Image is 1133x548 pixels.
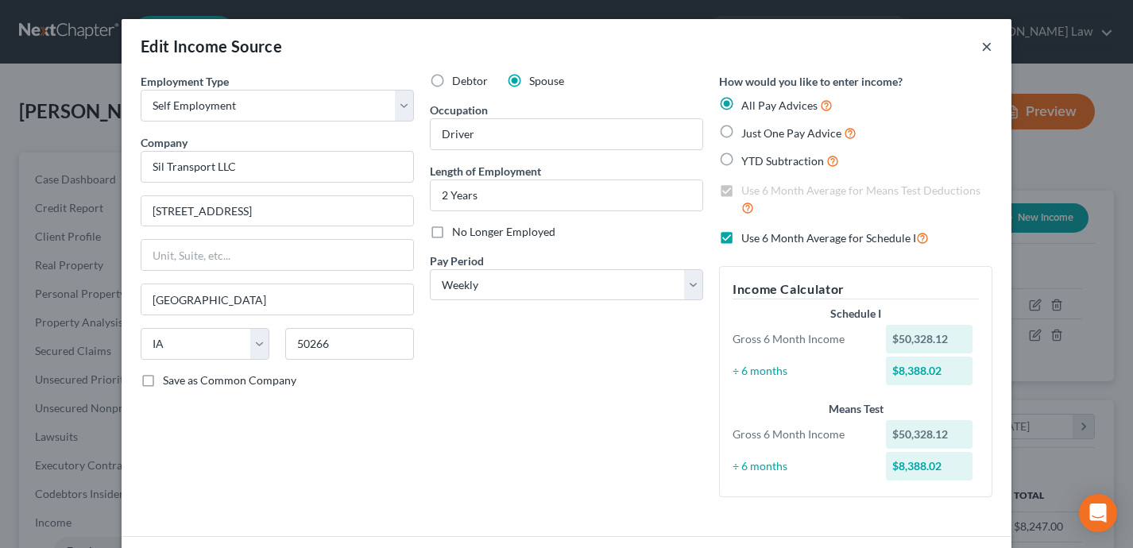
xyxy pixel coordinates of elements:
div: Edit Income Source [141,35,282,57]
button: × [981,37,992,56]
div: ÷ 6 months [725,458,878,474]
span: Company [141,136,188,149]
div: Gross 6 Month Income [725,331,878,347]
span: Use 6 Month Average for Means Test Deductions [741,183,980,197]
label: How would you like to enter income? [719,73,903,90]
span: No Longer Employed [452,225,555,238]
input: Enter city... [141,284,413,315]
div: $50,328.12 [886,325,973,353]
span: Just One Pay Advice [741,126,841,140]
input: Enter address... [141,196,413,226]
span: Employment Type [141,75,229,88]
span: Pay Period [430,254,484,268]
span: All Pay Advices [741,98,818,112]
span: YTD Subtraction [741,154,824,168]
span: Spouse [529,74,564,87]
div: Open Intercom Messenger [1079,494,1117,532]
div: Gross 6 Month Income [725,426,878,442]
input: Search company by name... [141,151,414,183]
div: $8,388.02 [886,452,973,480]
input: Unit, Suite, etc... [141,240,413,270]
span: Debtor [452,74,488,87]
span: Save as Common Company [163,373,296,387]
label: Occupation [430,102,488,118]
span: Use 6 Month Average for Schedule I [741,231,916,245]
input: -- [431,119,702,149]
div: Means Test [733,401,979,417]
div: $50,328.12 [886,420,973,449]
label: Length of Employment [430,163,541,179]
div: $8,388.02 [886,357,973,385]
div: ÷ 6 months [725,363,878,379]
input: Enter zip... [285,328,414,360]
div: Schedule I [733,306,979,322]
h5: Income Calculator [733,280,979,299]
input: ex: 2 years [431,180,702,210]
